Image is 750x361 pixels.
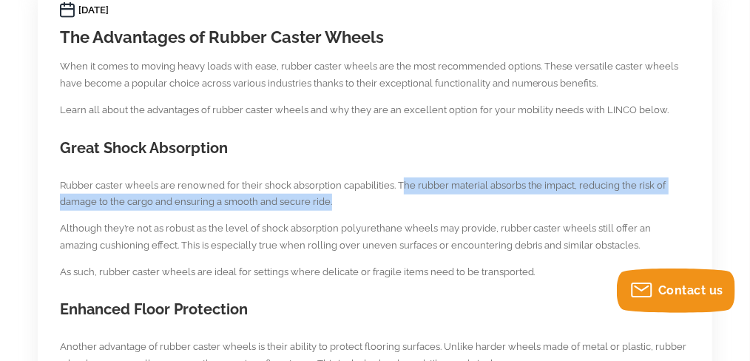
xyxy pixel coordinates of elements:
p: As such, rubber caster wheels are ideal for settings where delicate or fragile items need to be t... [60,264,691,281]
h2: Great Shock Absorption [60,138,691,159]
p: Rubber caster wheels are renowned for their shock absorption capabilities. The rubber material ab... [60,178,691,212]
p: When it comes to moving heavy loads with ease, rubber caster wheels are the most recommended opti... [60,58,691,92]
time: [DATE] [78,2,109,18]
span: Contact us [658,283,723,297]
p: Although they’re not as robust as the level of shock absorption polyurethane wheels may provide, ... [60,220,691,254]
button: Contact us [617,269,735,313]
h1: The Advantages of Rubber Caster Wheels [60,26,691,50]
p: Learn all about the advantages of rubber caster wheels and why they are an excellent option for y... [60,102,691,119]
h2: Enhanced Floor Protection [60,299,691,320]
